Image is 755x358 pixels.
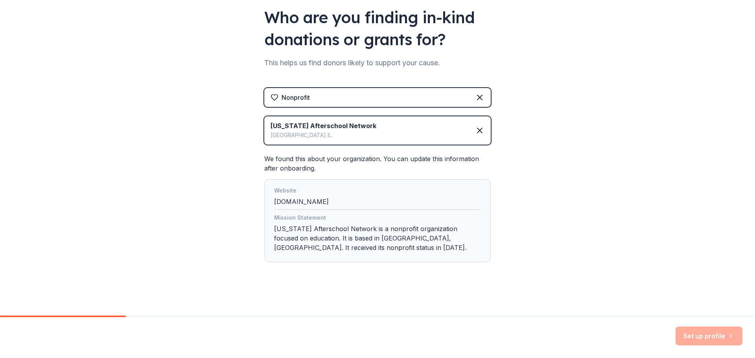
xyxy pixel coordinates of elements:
div: Who are you finding in-kind donations or grants for? [264,6,491,50]
div: This helps us find donors likely to support your cause. [264,57,491,69]
div: [US_STATE] Afterschool Network [271,121,376,130]
div: Mission Statement [274,213,481,224]
div: [DOMAIN_NAME] [274,186,481,210]
div: [US_STATE] Afterschool Network is a nonprofit organization focused on education. It is based in [... [274,213,481,255]
div: We found this about your organization. You can update this information after onboarding. [264,154,491,262]
div: Website [274,186,481,197]
div: Nonprofit [282,93,310,102]
div: [GEOGRAPHIC_DATA] IL [271,130,376,140]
